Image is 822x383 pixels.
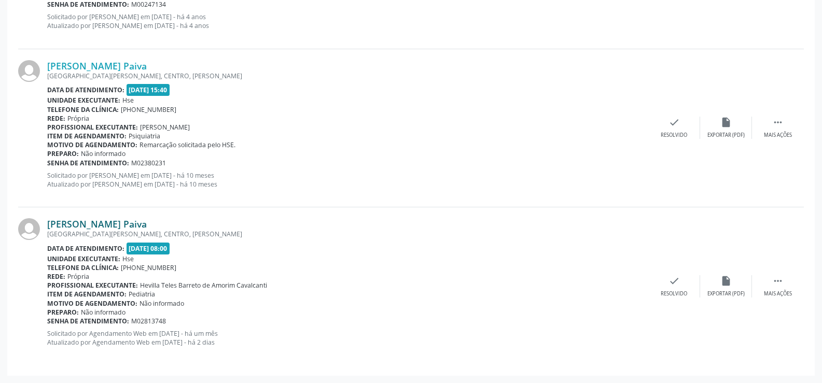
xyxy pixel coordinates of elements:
b: Motivo de agendamento: [47,299,137,308]
span: M02380231 [131,159,166,167]
img: img [18,218,40,240]
b: Rede: [47,272,65,281]
b: Data de atendimento: [47,86,124,94]
span: M02813748 [131,317,166,325]
div: Exportar (PDF) [707,290,745,297]
div: Exportar (PDF) [707,132,745,139]
b: Item de agendamento: [47,290,127,299]
a: [PERSON_NAME] Paiva [47,60,147,72]
i: insert_drive_file [720,117,732,128]
p: Solicitado por Agendamento Web em [DATE] - há um mês Atualizado por Agendamento Web em [DATE] - h... [47,329,648,347]
span: [DATE] 08:00 [127,243,170,254]
span: Psiquiatria [129,132,160,140]
b: Telefone da clínica: [47,105,119,114]
span: Hevilla Teles Barreto de Amorim Cavalcanti [140,281,267,290]
p: Solicitado por [PERSON_NAME] em [DATE] - há 4 anos Atualizado por [PERSON_NAME] em [DATE] - há 4 ... [47,12,648,30]
span: [PHONE_NUMBER] [121,263,176,272]
b: Motivo de agendamento: [47,140,137,149]
img: img [18,60,40,82]
div: Mais ações [764,132,792,139]
span: [PHONE_NUMBER] [121,105,176,114]
b: Senha de atendimento: [47,317,129,325]
span: Pediatria [129,290,155,299]
i: insert_drive_file [720,275,732,287]
span: Não informado [81,308,126,317]
a: [PERSON_NAME] Paiva [47,218,147,230]
b: Rede: [47,114,65,123]
i: check [668,117,680,128]
div: Mais ações [764,290,792,297]
span: [DATE] 15:40 [127,84,170,96]
span: [PERSON_NAME] [140,123,190,132]
b: Profissional executante: [47,123,138,132]
b: Preparo: [47,308,79,317]
p: Solicitado por [PERSON_NAME] em [DATE] - há 10 meses Atualizado por [PERSON_NAME] em [DATE] - há ... [47,171,648,189]
div: [GEOGRAPHIC_DATA][PERSON_NAME], CENTRO, [PERSON_NAME] [47,72,648,80]
b: Unidade executante: [47,254,120,263]
b: Profissional executante: [47,281,138,290]
div: [GEOGRAPHIC_DATA][PERSON_NAME], CENTRO, [PERSON_NAME] [47,230,648,238]
div: Resolvido [661,132,687,139]
span: Remarcação solicitada pelo HSE. [140,140,235,149]
span: Hse [122,96,134,105]
b: Item de agendamento: [47,132,127,140]
span: Não informado [140,299,184,308]
i: check [668,275,680,287]
span: Própria [67,114,89,123]
b: Data de atendimento: [47,244,124,253]
span: Hse [122,254,134,263]
span: Própria [67,272,89,281]
span: Não informado [81,149,126,158]
b: Senha de atendimento: [47,159,129,167]
b: Telefone da clínica: [47,263,119,272]
i:  [772,275,784,287]
i:  [772,117,784,128]
b: Preparo: [47,149,79,158]
b: Unidade executante: [47,96,120,105]
div: Resolvido [661,290,687,297]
